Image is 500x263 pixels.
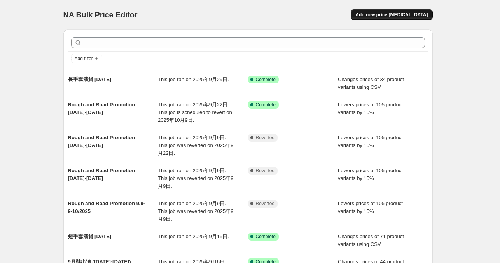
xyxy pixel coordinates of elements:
button: Add new price [MEDICAL_DATA] [351,9,432,20]
span: Changes prices of 71 product variants using CSV [338,234,404,247]
span: This job ran on 2025年9月29日. [158,76,229,82]
span: Reverted [256,201,275,207]
span: Add new price [MEDICAL_DATA] [355,12,428,18]
span: This job ran on 2025年9月9日. This job was reverted on 2025年9月22日. [158,135,233,156]
span: 長手套清貨 [DATE] [68,76,112,82]
span: Lowers prices of 105 product variants by 15% [338,135,403,148]
span: Rough and Road Promotion [DATE]-[DATE] [68,135,135,148]
span: Complete [256,76,276,83]
span: Changes prices of 34 product variants using CSV [338,76,404,90]
span: Lowers prices of 105 product variants by 15% [338,168,403,181]
span: Complete [256,102,276,108]
span: This job ran on 2025年9月9日. This job was reverted on 2025年9月9日. [158,201,233,222]
span: Add filter [75,55,93,62]
span: Reverted [256,135,275,141]
span: Reverted [256,168,275,174]
span: Complete [256,234,276,240]
span: This job ran on 2025年9月22日. This job is scheduled to revert on 2025年10月9日. [158,102,232,123]
span: Rough and Road Promotion [DATE]-[DATE] [68,168,135,181]
span: This job ran on 2025年9月9日. This job was reverted on 2025年9月9日. [158,168,233,189]
span: Lowers prices of 105 product variants by 15% [338,102,403,115]
span: Rough and Road Promotion [DATE]-[DATE] [68,102,135,115]
button: Add filter [71,54,102,63]
span: Lowers prices of 105 product variants by 15% [338,201,403,214]
span: 短手套清貨 [DATE] [68,234,112,239]
span: Rough and Road Promotion 9/9-9-10/2025 [68,201,145,214]
span: NA Bulk Price Editor [63,10,138,19]
span: This job ran on 2025年9月15日. [158,234,229,239]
